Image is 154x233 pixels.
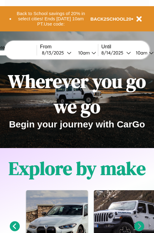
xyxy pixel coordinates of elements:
div: 8 / 13 / 2025 [42,50,67,56]
b: BACK2SCHOOL20 [91,16,132,22]
div: 10am [133,50,149,56]
label: From [40,44,98,50]
div: 10am [75,50,91,56]
button: 10am [73,50,98,56]
div: 8 / 14 / 2025 [101,50,126,56]
h1: Explore by make [9,156,146,181]
button: Back to School savings of 20% in select cities! Ends [DATE] 10am PT.Use code: [11,9,91,28]
button: 8/13/2025 [40,50,73,56]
